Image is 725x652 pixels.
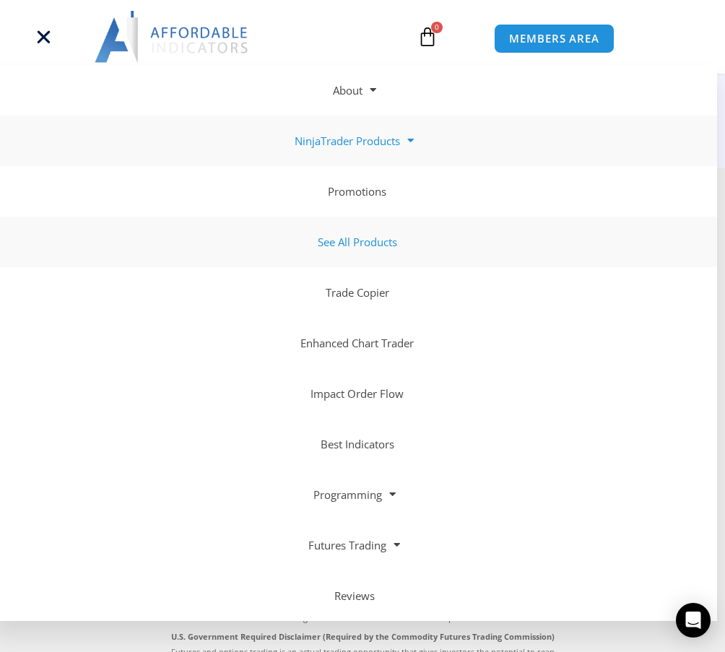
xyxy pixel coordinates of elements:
[676,603,711,638] div: Open Intercom Messenger
[95,11,250,63] img: LogoAI | Affordable Indicators – NinjaTrader
[431,22,443,33] span: 0
[396,16,459,58] a: 0
[494,24,615,53] a: MEMBERS AREA
[171,631,555,642] strong: U.S. Government Required Disclaimer (Required by the Commodity Futures Trading Commission)
[8,23,79,51] div: Menu Toggle
[509,33,599,44] span: MEMBERS AREA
